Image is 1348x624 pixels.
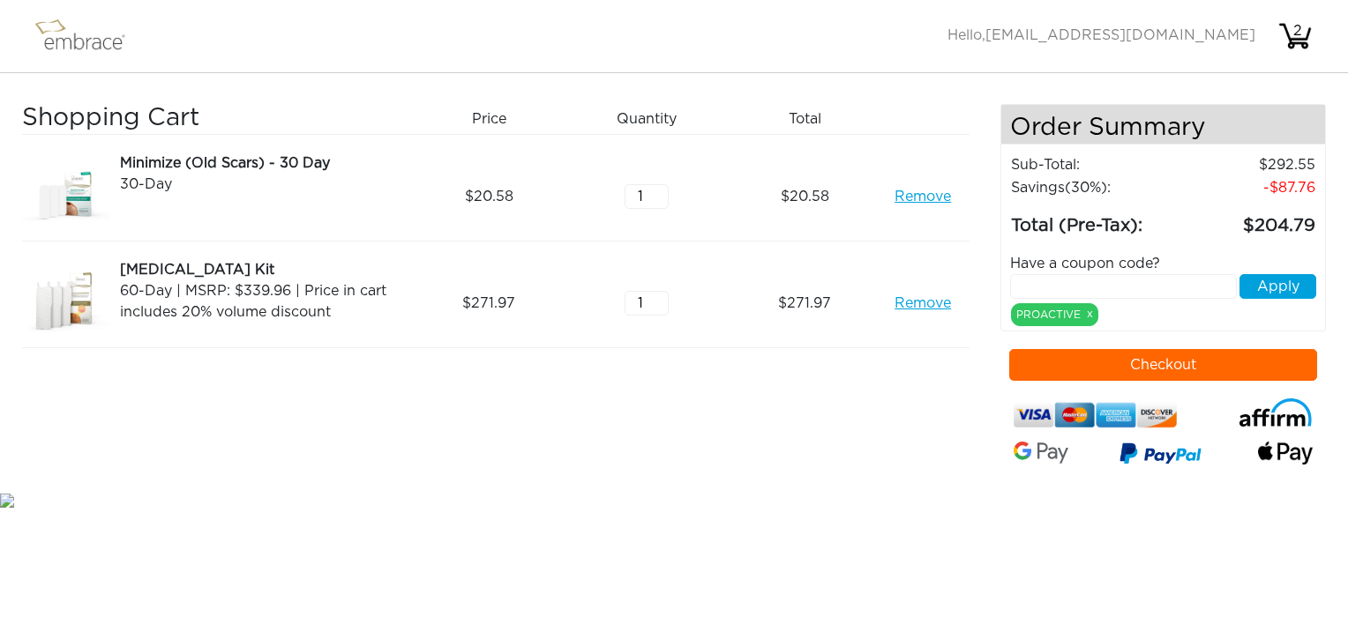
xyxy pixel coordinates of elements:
img: paypal-v3.png [1120,438,1202,472]
span: 271.97 [778,293,831,314]
a: x [1087,306,1093,322]
div: Have a coupon code? [997,253,1330,274]
span: 20.58 [465,186,513,207]
td: Sub-Total: [1010,153,1179,176]
h4: Order Summary [1001,105,1326,145]
span: 271.97 [462,293,515,314]
span: [EMAIL_ADDRESS][DOMAIN_NAME] [985,28,1255,42]
div: Total [732,104,890,134]
a: Remove [895,186,951,207]
span: 20.58 [781,186,829,207]
img: fullApplePay.png [1258,442,1313,464]
img: 08a01078-8cea-11e7-8349-02e45ca4b85b.jpeg [22,259,110,347]
td: 292.55 [1179,153,1316,176]
button: Checkout [1009,349,1318,381]
div: Minimize (Old Scars) - 30 Day [120,152,403,174]
td: Savings : [1010,176,1179,199]
span: (30%) [1065,181,1107,195]
span: Hello, [947,28,1255,42]
img: affirm-logo.svg [1239,398,1313,427]
td: Total (Pre-Tax): [1010,199,1179,240]
img: credit-cards.png [1014,398,1178,432]
div: PROACTIVE [1011,303,1098,326]
button: Apply [1239,274,1316,299]
img: dfa70dfa-8e49-11e7-8b1f-02e45ca4b85b.jpeg [22,152,110,241]
img: Google-Pay-Logo.svg [1014,442,1068,464]
img: cart [1277,19,1313,54]
div: 60-Day | MSRP: $339.96 | Price in cart includes 20% volume discount [120,280,403,323]
h3: Shopping Cart [22,104,403,134]
div: 30-Day [120,174,403,195]
div: [MEDICAL_DATA] Kit [120,259,403,280]
img: logo.png [31,14,146,58]
td: 204.79 [1179,199,1316,240]
a: Remove [895,293,951,314]
div: 2 [1280,20,1315,41]
a: 2 [1277,28,1313,42]
td: 87.76 [1179,176,1316,199]
div: Price [416,104,574,134]
span: Quantity [617,108,677,130]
